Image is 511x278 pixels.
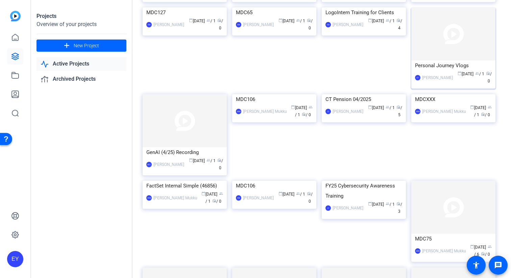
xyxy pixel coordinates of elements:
[296,19,305,23] span: / 1
[146,22,152,27] div: NM
[470,245,486,250] span: [DATE]
[368,202,384,207] span: [DATE]
[189,19,205,23] span: [DATE]
[422,74,453,81] div: [PERSON_NAME]
[472,261,480,269] mat-icon: accessibility
[368,105,372,109] span: calendar_today
[368,202,372,206] span: calendar_today
[278,18,283,22] span: calendar_today
[243,108,287,115] div: [PERSON_NAME] Mukku
[474,105,492,117] span: / 1
[368,105,384,110] span: [DATE]
[415,75,420,80] div: EY
[325,109,331,114] div: JC
[212,199,221,204] span: / 0
[386,105,390,109] span: group
[243,21,274,28] div: [PERSON_NAME]
[296,192,305,197] span: / 1
[236,94,313,104] div: MDC106
[307,19,313,30] span: / 0
[201,192,217,197] span: [DATE]
[7,251,23,267] div: EY
[396,105,400,109] span: radio
[458,71,462,75] span: calendar_today
[36,40,126,52] button: New Project
[36,20,126,28] div: Overview of your projects
[236,7,313,18] div: MDC65
[206,158,211,162] span: group
[396,19,402,30] span: / 4
[475,72,484,76] span: / 1
[296,192,300,196] span: group
[333,205,363,211] div: [PERSON_NAME]
[236,109,241,114] div: SRM
[481,252,490,257] span: / 0
[36,57,126,71] a: Active Projects
[475,71,479,75] span: group
[302,112,306,116] span: radio
[302,112,311,117] span: / 0
[470,245,474,249] span: calendar_today
[396,105,402,117] span: / 5
[243,195,274,201] div: [PERSON_NAME]
[325,22,331,27] div: KM
[236,181,313,191] div: MDC106
[206,19,216,23] span: / 1
[481,112,490,117] span: / 0
[291,105,307,110] span: [DATE]
[74,42,99,49] span: New Project
[278,192,283,196] span: calendar_today
[333,108,363,115] div: [PERSON_NAME]
[153,161,184,168] div: [PERSON_NAME]
[396,202,402,214] span: / 3
[386,105,395,110] span: / 1
[470,105,486,110] span: [DATE]
[386,19,395,23] span: / 1
[396,202,400,206] span: radio
[217,18,221,22] span: radio
[307,192,313,204] span: / 0
[368,19,384,23] span: [DATE]
[488,105,492,109] span: group
[396,18,400,22] span: radio
[486,71,490,75] span: radio
[206,158,216,163] span: / 1
[146,181,223,191] div: FactSet Internal Simple (46856)
[309,105,313,109] span: group
[146,195,152,201] div: SRM
[494,261,502,269] mat-icon: message
[217,158,223,170] span: / 0
[146,147,223,157] div: GenAI (4/25) Recording
[36,12,126,20] div: Projects
[236,22,241,27] div: NM
[415,60,492,71] div: Personal Journey Vlogs
[333,21,363,28] div: [PERSON_NAME]
[153,21,184,28] div: [PERSON_NAME]
[212,199,216,203] span: radio
[415,109,420,114] div: SRM
[278,192,294,197] span: [DATE]
[422,108,466,115] div: [PERSON_NAME] Mukku
[219,192,223,196] span: group
[368,18,372,22] span: calendar_today
[206,18,211,22] span: group
[295,105,313,117] span: / 1
[386,18,390,22] span: group
[470,105,474,109] span: calendar_today
[153,195,197,201] div: [PERSON_NAME] Mukku
[201,192,205,196] span: calendar_today
[486,72,492,83] span: / 0
[325,7,402,18] div: LogoIntern Training for Clients
[325,205,331,211] div: JC
[307,192,311,196] span: radio
[458,72,473,76] span: [DATE]
[415,94,492,104] div: MDCXXX
[291,105,295,109] span: calendar_today
[189,18,193,22] span: calendar_today
[481,252,485,256] span: radio
[236,195,241,201] div: NM
[36,72,126,86] a: Archived Projects
[488,245,492,249] span: group
[296,18,300,22] span: group
[278,19,294,23] span: [DATE]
